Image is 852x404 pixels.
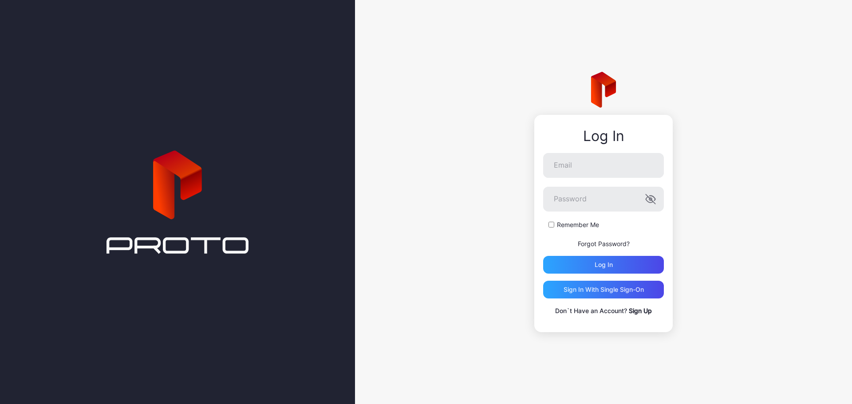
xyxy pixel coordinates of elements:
a: Sign Up [629,307,652,314]
div: Log In [543,128,664,144]
button: Sign in With Single Sign-On [543,281,664,298]
a: Forgot Password? [578,240,630,247]
p: Don`t Have an Account? [543,306,664,316]
label: Remember Me [557,220,599,229]
input: Email [543,153,664,178]
button: Password [645,194,656,204]
button: Log in [543,256,664,274]
div: Log in [595,261,613,268]
div: Sign in With Single Sign-On [564,286,644,293]
input: Password [543,187,664,212]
